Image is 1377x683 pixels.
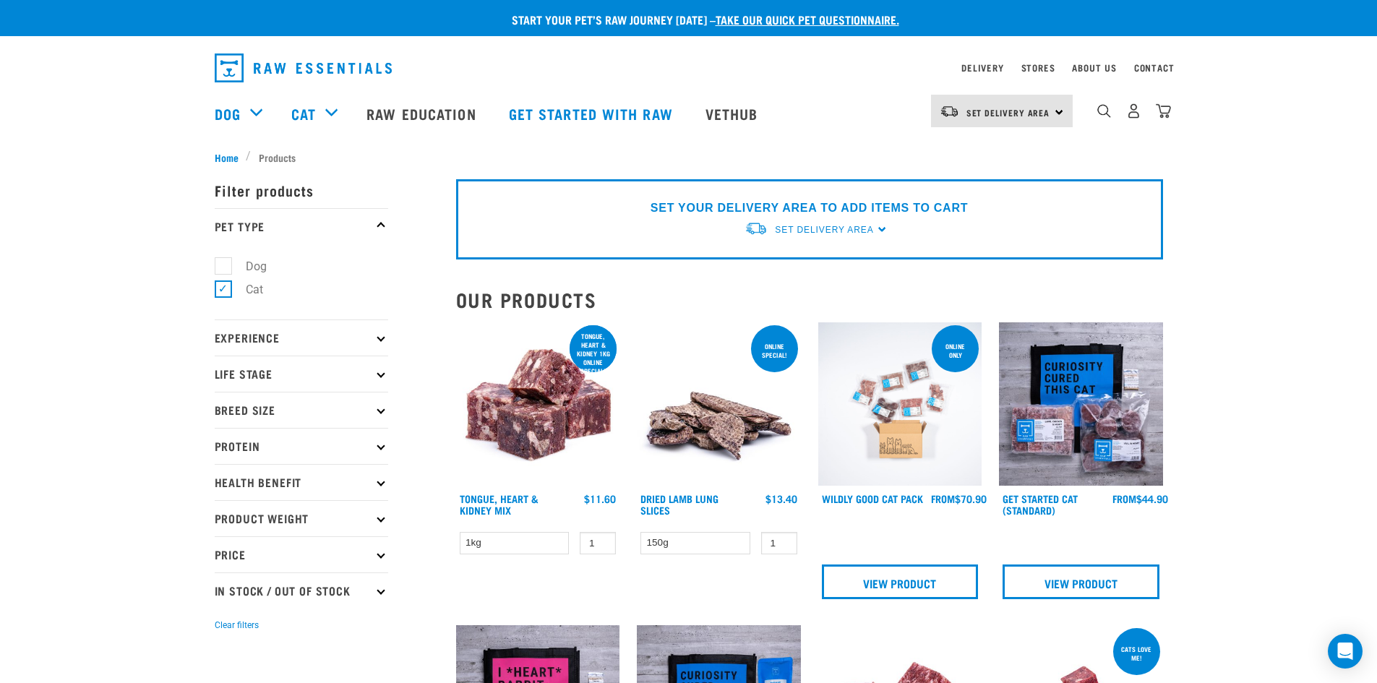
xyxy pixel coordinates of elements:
[1097,104,1111,118] img: home-icon-1@2x.png
[215,172,388,208] p: Filter products
[765,493,797,504] div: $13.40
[691,85,776,142] a: Vethub
[580,532,616,554] input: 1
[215,150,1163,165] nav: breadcrumbs
[215,500,388,536] p: Product Weight
[456,288,1163,311] h2: Our Products
[215,428,388,464] p: Protein
[215,319,388,356] p: Experience
[931,493,987,504] div: $70.90
[961,65,1003,70] a: Delivery
[215,150,246,165] a: Home
[822,564,979,599] a: View Product
[1072,65,1116,70] a: About Us
[456,322,620,486] img: 1167 Tongue Heart Kidney Mix 01
[291,103,316,124] a: Cat
[818,322,982,486] img: Cat 0 2sec
[751,335,798,366] div: ONLINE SPECIAL!
[940,105,959,118] img: van-moving.png
[931,496,955,501] span: FROM
[1021,65,1055,70] a: Stores
[1126,103,1141,119] img: user.png
[640,496,718,512] a: Dried Lamb Lung Slices
[223,280,269,298] label: Cat
[761,532,797,554] input: 1
[215,356,388,392] p: Life Stage
[1003,496,1078,512] a: Get Started Cat (Standard)
[1134,65,1175,70] a: Contact
[584,493,616,504] div: $11.60
[215,103,241,124] a: Dog
[822,496,923,501] a: Wildly Good Cat Pack
[932,335,979,366] div: ONLINE ONLY
[203,48,1175,88] nav: dropdown navigation
[460,496,539,512] a: Tongue, Heart & Kidney Mix
[215,572,388,609] p: In Stock / Out Of Stock
[570,325,617,382] div: Tongue, Heart & Kidney 1kg online special!
[716,16,899,22] a: take our quick pet questionnaire.
[1156,103,1171,119] img: home-icon@2x.png
[494,85,691,142] a: Get started with Raw
[223,257,273,275] label: Dog
[1003,564,1159,599] a: View Product
[745,221,768,236] img: van-moving.png
[775,225,873,235] span: Set Delivery Area
[215,619,259,632] button: Clear filters
[966,110,1050,115] span: Set Delivery Area
[1112,493,1168,504] div: $44.90
[637,322,801,486] img: 1303 Lamb Lung Slices 01
[1328,634,1363,669] div: Open Intercom Messenger
[215,536,388,572] p: Price
[215,150,239,165] span: Home
[215,53,392,82] img: Raw Essentials Logo
[651,199,968,217] p: SET YOUR DELIVERY AREA TO ADD ITEMS TO CART
[215,208,388,244] p: Pet Type
[215,392,388,428] p: Breed Size
[352,85,494,142] a: Raw Education
[215,464,388,500] p: Health Benefit
[999,322,1163,486] img: Assortment Of Raw Essential Products For Cats Including, Blue And Black Tote Bag With "Curiosity ...
[1113,638,1160,669] div: Cats love me!
[1112,496,1136,501] span: FROM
